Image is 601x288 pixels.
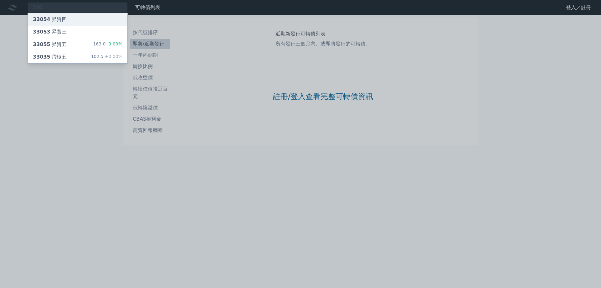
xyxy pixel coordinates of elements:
[33,41,50,47] span: 33055
[104,54,122,59] span: +0.00%
[33,41,67,48] div: 昇貿五
[105,41,122,46] span: -9.00%
[33,16,67,23] div: 昇貿四
[33,29,50,35] span: 33053
[570,258,601,288] div: 聊天小工具
[33,28,67,36] div: 昇貿三
[33,54,50,60] span: 33035
[28,26,127,38] a: 33053昇貿三
[93,41,122,48] div: 163.0
[570,258,601,288] iframe: Chat Widget
[28,38,127,51] a: 33055昇貿五 163.0-9.00%
[28,51,127,63] a: 33035岱稜五 102.5+0.00%
[33,53,67,61] div: 岱稜五
[33,16,50,22] span: 33054
[91,53,122,61] div: 102.5
[28,13,127,26] a: 33054昇貿四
